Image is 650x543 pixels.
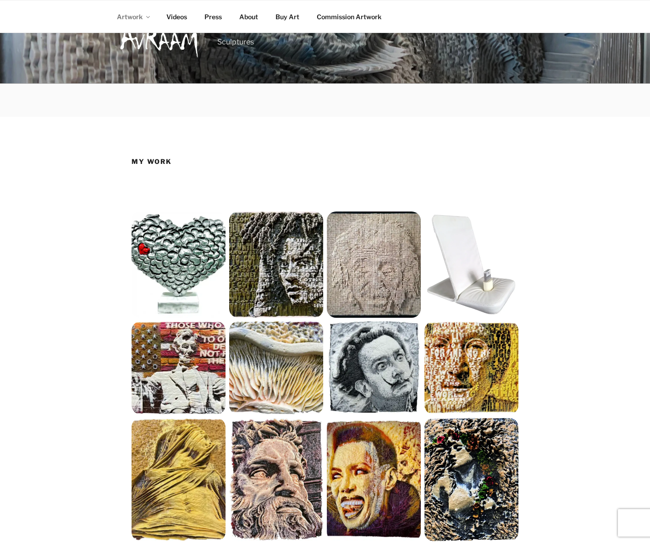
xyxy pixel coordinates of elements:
a: About [231,5,266,28]
a: Artwork [109,5,157,28]
a: Videos [158,5,195,28]
p: Sculptures [217,37,254,48]
a: Buy Art [267,5,307,28]
a: Press [196,5,230,28]
nav: Top Menu [109,5,541,28]
a: Commission Artwork [308,5,389,28]
h1: My Work [132,157,518,166]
